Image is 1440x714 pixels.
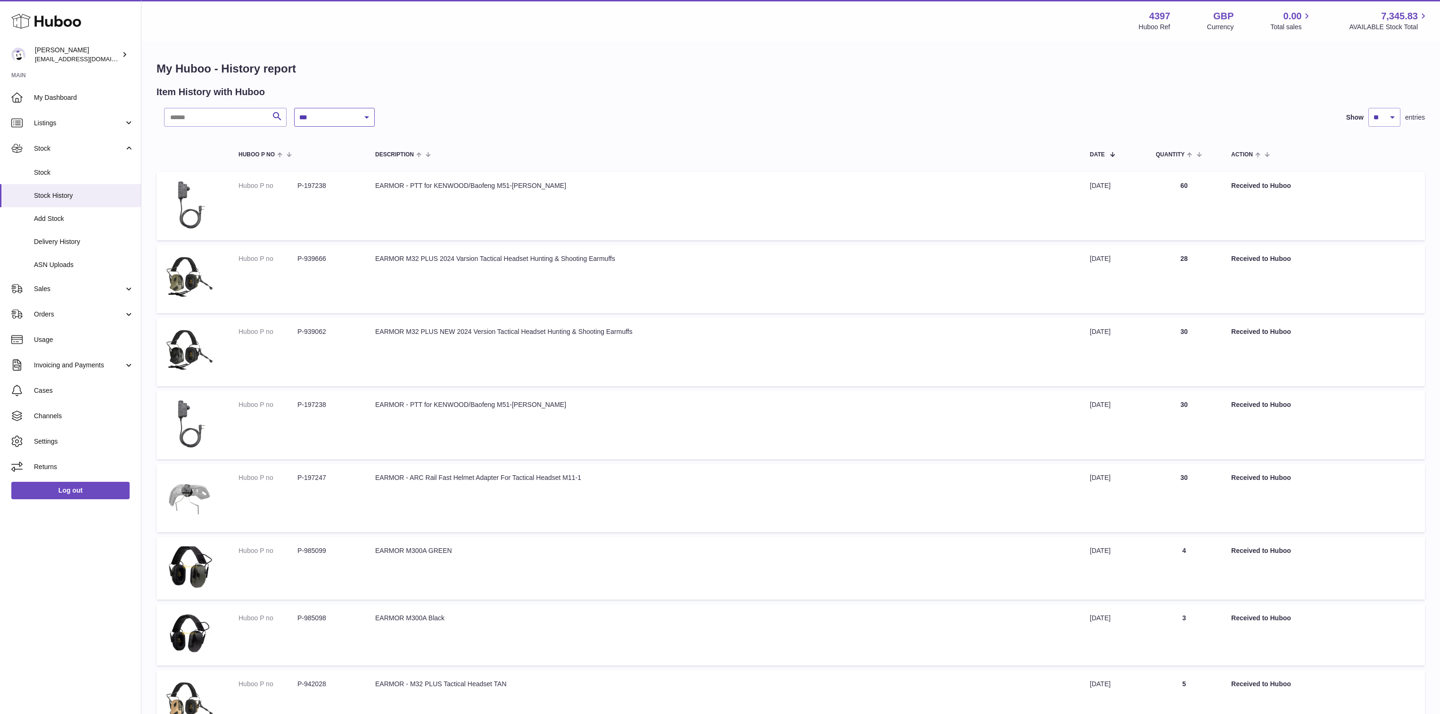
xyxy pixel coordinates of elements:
[1146,464,1222,532] td: 30
[1381,10,1418,23] span: 7,345.83
[34,260,134,269] span: ASN Uploads
[1284,10,1302,23] span: 0.00
[239,152,275,158] span: Huboo P no
[166,327,213,374] img: $_1.JPG
[239,680,297,689] dt: Huboo P no
[366,245,1080,313] td: EARMOR M32 PLUS 2024 Varsion Tactical Headset Hunting & Shooting Earmuffs
[35,46,120,64] div: [PERSON_NAME]
[1207,23,1234,32] div: Currency
[297,473,356,482] dd: P-197247
[297,400,356,409] dd: P-197238
[239,546,297,555] dt: Huboo P no
[297,680,356,689] dd: P-942028
[166,181,213,228] img: $_1.JPG
[156,61,1425,76] h1: My Huboo - History report
[34,191,134,200] span: Stock History
[366,464,1080,532] td: EARMOR - ARC Rail Fast Helmet Adapter For Tactical Headset M11-1
[11,482,130,499] a: Log out
[1146,318,1222,386] td: 30
[34,335,134,344] span: Usage
[1270,23,1312,32] span: Total sales
[34,237,134,246] span: Delivery History
[1090,152,1105,158] span: Date
[1146,391,1222,459] td: 30
[1146,604,1222,665] td: 3
[1080,172,1146,240] td: [DATE]
[1349,10,1429,32] a: 7,345.83 AVAILABLE Stock Total
[239,400,297,409] dt: Huboo P no
[1346,113,1364,122] label: Show
[166,614,213,654] img: 43971715677210.jpg
[297,614,356,623] dd: P-985098
[1080,391,1146,459] td: [DATE]
[1231,614,1291,622] strong: Received to Huboo
[1270,10,1312,32] a: 0.00 Total sales
[1231,152,1253,158] span: Action
[166,254,213,301] img: $_1.JPG
[366,391,1080,459] td: EARMOR - PTT for KENWOOD/Baofeng M51-[PERSON_NAME]
[34,144,124,153] span: Stock
[297,327,356,336] dd: P-939062
[34,386,134,395] span: Cases
[1080,245,1146,313] td: [DATE]
[366,537,1080,600] td: EARMOR M300A GREEN
[1231,474,1291,481] strong: Received to Huboo
[1080,604,1146,665] td: [DATE]
[1146,172,1222,240] td: 60
[1231,328,1291,335] strong: Received to Huboo
[1231,680,1291,688] strong: Received to Huboo
[1146,537,1222,600] td: 4
[1139,23,1170,32] div: Huboo Ref
[1231,401,1291,408] strong: Received to Huboo
[1231,547,1291,554] strong: Received to Huboo
[1231,182,1291,189] strong: Received to Huboo
[166,400,213,447] img: $_1.JPG
[166,546,213,588] img: 43971715677243.jpg
[366,318,1080,386] td: EARMOR M32 PLUS NEW 2024 Version Tactical Headset Hunting & Shooting Earmuffs
[239,181,297,190] dt: Huboo P no
[34,310,124,319] span: Orders
[1080,318,1146,386] td: [DATE]
[34,93,134,102] span: My Dashboard
[34,412,134,421] span: Channels
[35,55,139,63] span: [EMAIL_ADDRESS][DOMAIN_NAME]
[239,254,297,263] dt: Huboo P no
[1080,537,1146,600] td: [DATE]
[34,214,134,223] span: Add Stock
[239,614,297,623] dt: Huboo P no
[1213,10,1234,23] strong: GBP
[11,48,25,62] img: drumnnbass@gmail.com
[34,361,124,370] span: Invoicing and Payments
[366,172,1080,240] td: EARMOR - PTT for KENWOOD/Baofeng M51-[PERSON_NAME]
[34,437,134,446] span: Settings
[1146,245,1222,313] td: 28
[297,546,356,555] dd: P-985099
[239,473,297,482] dt: Huboo P no
[34,168,134,177] span: Stock
[1405,113,1425,122] span: entries
[34,284,124,293] span: Sales
[297,181,356,190] dd: P-197238
[166,473,213,520] img: $_12.PNG
[34,462,134,471] span: Returns
[366,604,1080,665] td: EARMOR M300A Black
[375,152,414,158] span: Description
[1156,152,1185,158] span: Quantity
[1149,10,1170,23] strong: 4397
[156,86,265,98] h2: Item History with Huboo
[1080,464,1146,532] td: [DATE]
[34,119,124,128] span: Listings
[1231,255,1291,262] strong: Received to Huboo
[297,254,356,263] dd: P-939666
[239,327,297,336] dt: Huboo P no
[1349,23,1429,32] span: AVAILABLE Stock Total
